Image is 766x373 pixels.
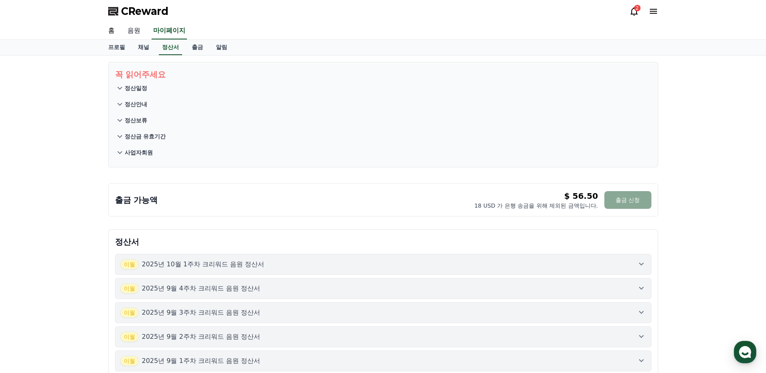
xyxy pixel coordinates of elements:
p: 정산보류 [125,116,147,124]
a: 마이페이지 [152,23,187,39]
p: 출금 가능액 [115,194,158,206]
span: 이월 [120,332,139,342]
a: 홈 [2,255,53,275]
button: 이월 2025년 10월 1주차 크리워드 음원 정산서 [115,254,651,275]
a: 정산서 [159,40,182,55]
a: 음원 [121,23,147,39]
div: 2 [634,5,641,11]
p: 2025년 9월 3주차 크리워드 음원 정산서 [142,308,261,317]
p: 정산일정 [125,84,147,92]
p: 2025년 10월 1주차 크리워드 음원 정산서 [142,260,265,269]
a: 출금 [185,40,209,55]
button: 이월 2025년 9월 2주차 크리워드 음원 정산서 [115,326,651,347]
span: 설정 [124,267,134,274]
span: 이월 [120,283,139,294]
a: 홈 [102,23,121,39]
span: 이월 [120,259,139,270]
button: 이월 2025년 9월 1주차 크리워드 음원 정산서 [115,350,651,371]
p: 정산안내 [125,100,147,108]
a: 알림 [209,40,234,55]
a: 2 [629,6,639,16]
span: 이월 [120,307,139,318]
a: 설정 [104,255,154,275]
button: 이월 2025년 9월 4주차 크리워드 음원 정산서 [115,278,651,299]
p: 2025년 9월 4주차 크리워드 음원 정산서 [142,284,261,293]
p: 꼭 읽어주세요 [115,69,651,80]
span: 대화 [74,268,83,274]
button: 이월 2025년 9월 3주차 크리워드 음원 정산서 [115,302,651,323]
a: 채널 [131,40,156,55]
a: 대화 [53,255,104,275]
button: 정산금 유효기간 [115,128,651,144]
button: 정산일정 [115,80,651,96]
span: CReward [121,5,168,18]
a: CReward [108,5,168,18]
p: 정산금 유효기간 [125,132,166,140]
button: 사업자회원 [115,144,651,161]
p: 2025년 9월 2주차 크리워드 음원 정산서 [142,332,261,342]
p: 18 USD 가 은행 송금을 위해 제외된 금액입니다. [474,202,598,210]
button: 정산보류 [115,112,651,128]
a: 프로필 [102,40,131,55]
span: 이월 [120,356,139,366]
button: 정산안내 [115,96,651,112]
button: 출금 신청 [604,191,651,209]
p: 사업자회원 [125,148,153,157]
p: 2025년 9월 1주차 크리워드 음원 정산서 [142,356,261,366]
span: 홈 [25,267,30,274]
p: $ 56.50 [564,190,598,202]
p: 정산서 [115,236,651,247]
